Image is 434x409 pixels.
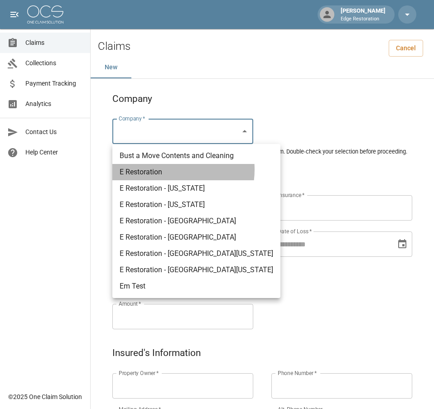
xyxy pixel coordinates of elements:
li: Bust a Move Contents and Cleaning [112,148,280,164]
li: E Restoration - [US_STATE] [112,197,280,213]
li: E Restoration - [GEOGRAPHIC_DATA][US_STATE] [112,245,280,262]
li: E Restoration - [US_STATE] [112,180,280,197]
li: E Restoration [112,164,280,180]
li: E Restoration - [GEOGRAPHIC_DATA] [112,213,280,229]
li: E Restoration - [GEOGRAPHIC_DATA] [112,229,280,245]
li: E Restoration - [GEOGRAPHIC_DATA][US_STATE] [112,262,280,278]
li: Em Test [112,278,280,294]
